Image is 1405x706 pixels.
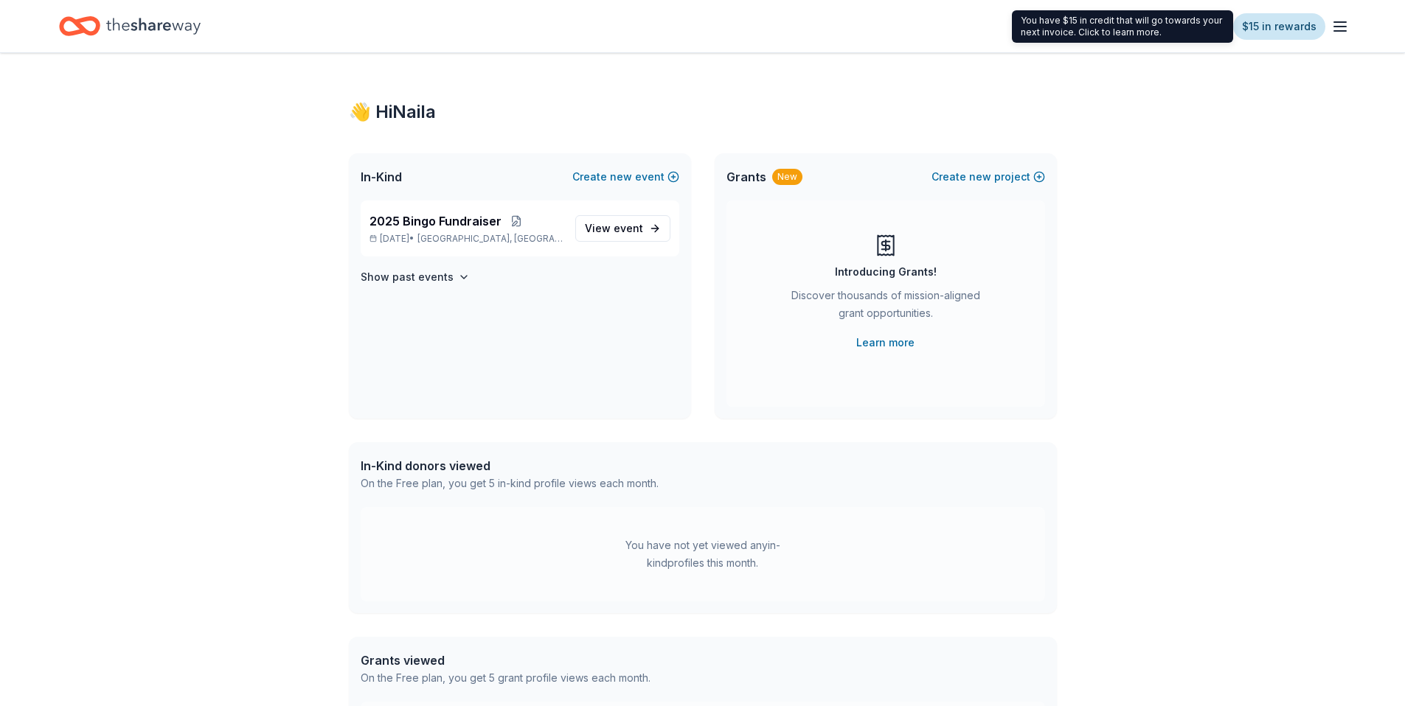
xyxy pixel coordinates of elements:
[349,100,1057,124] div: 👋 Hi Naila
[614,222,643,234] span: event
[361,457,659,475] div: In-Kind donors viewed
[585,220,643,237] span: View
[835,263,937,281] div: Introducing Grants!
[726,168,766,186] span: Grants
[417,233,563,245] span: [GEOGRAPHIC_DATA], [GEOGRAPHIC_DATA]
[361,475,659,492] div: On the Free plan, you get 5 in-kind profile views each month.
[969,168,991,186] span: new
[361,669,651,687] div: On the Free plan, you get 5 grant profile views each month.
[611,537,795,572] div: You have not yet viewed any in-kind profiles this month.
[575,215,670,242] a: View event
[370,212,502,230] span: 2025 Bingo Fundraiser
[932,168,1045,186] button: Createnewproject
[59,9,201,43] a: Home
[1233,13,1325,40] a: $15 in rewards
[856,334,915,352] a: Learn more
[361,651,651,669] div: Grants viewed
[361,268,470,286] button: Show past events
[610,168,632,186] span: new
[361,268,454,286] h4: Show past events
[785,287,986,328] div: Discover thousands of mission-aligned grant opportunities.
[370,233,563,245] p: [DATE] •
[1012,10,1233,43] div: You have $15 in credit that will go towards your next invoice. Click to learn more.
[361,168,402,186] span: In-Kind
[572,168,679,186] button: Createnewevent
[772,169,802,185] div: New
